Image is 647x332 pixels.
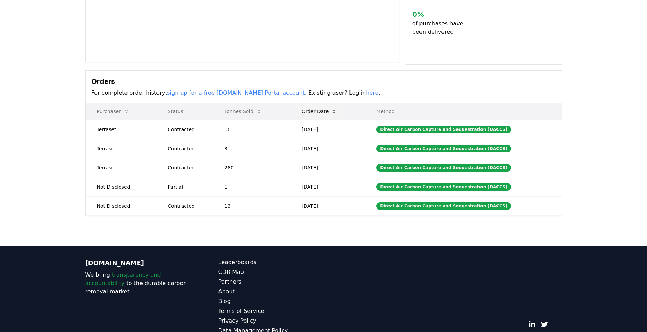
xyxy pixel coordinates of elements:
div: Direct Air Carbon Capture and Sequestration (DACCS) [376,164,511,172]
span: transparency and accountability [85,271,161,286]
button: Purchaser [91,104,135,118]
td: [DATE] [291,120,365,139]
a: Privacy Policy [218,317,324,325]
td: Terraset [86,139,157,158]
td: 13 [213,196,291,215]
td: Terraset [86,120,157,139]
td: [DATE] [291,177,365,196]
p: We bring to the durable carbon removal market [85,271,191,296]
div: Direct Air Carbon Capture and Sequestration (DACCS) [376,183,511,191]
td: Not Disclosed [86,196,157,215]
a: About [218,287,324,296]
a: Terms of Service [218,307,324,315]
button: Order Date [296,104,343,118]
p: Method [371,108,556,115]
div: Direct Air Carbon Capture and Sequestration (DACCS) [376,202,511,210]
td: 3 [213,139,291,158]
td: Terraset [86,158,157,177]
div: Contracted [168,126,208,133]
div: Contracted [168,145,208,152]
p: of purchases have been delivered [412,19,469,36]
div: Direct Air Carbon Capture and Sequestration (DACCS) [376,145,511,152]
a: Partners [218,278,324,286]
p: [DOMAIN_NAME] [85,258,191,268]
td: 1 [213,177,291,196]
td: 280 [213,158,291,177]
div: Direct Air Carbon Capture and Sequestration (DACCS) [376,126,511,133]
div: Contracted [168,164,208,171]
td: [DATE] [291,196,365,215]
h3: Orders [91,76,556,87]
a: here [366,89,378,96]
a: Twitter [541,321,548,328]
a: Leaderboards [218,258,324,267]
div: Contracted [168,203,208,210]
td: [DATE] [291,158,365,177]
a: CDR Map [218,268,324,276]
td: [DATE] [291,139,365,158]
p: For complete order history, . Existing user? Log in . [91,89,556,97]
div: Partial [168,183,208,190]
a: sign up for a free [DOMAIN_NAME] Portal account [167,89,305,96]
td: 10 [213,120,291,139]
button: Tonnes Sold [219,104,267,118]
p: Status [162,108,208,115]
h3: 0 % [412,9,469,19]
a: LinkedIn [529,321,536,328]
td: Not Disclosed [86,177,157,196]
a: Blog [218,297,324,306]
